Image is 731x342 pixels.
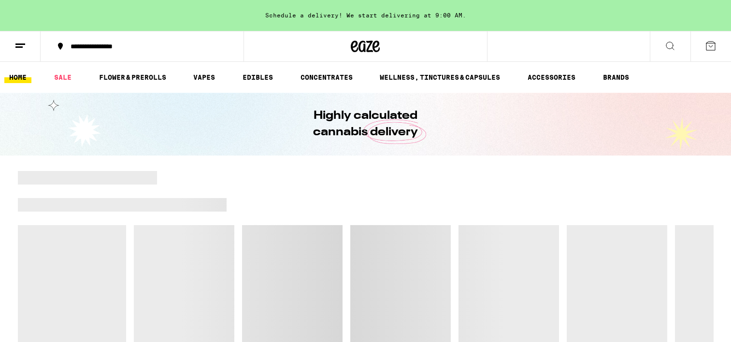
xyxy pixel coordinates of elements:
a: HOME [4,71,31,83]
a: FLOWER & PREROLLS [94,71,171,83]
a: BRANDS [598,71,634,83]
h1: Highly calculated cannabis delivery [286,108,445,141]
a: EDIBLES [238,71,278,83]
a: ACCESSORIES [523,71,580,83]
a: SALE [49,71,76,83]
a: CONCENTRATES [296,71,358,83]
a: VAPES [188,71,220,83]
a: WELLNESS, TINCTURES & CAPSULES [375,71,505,83]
